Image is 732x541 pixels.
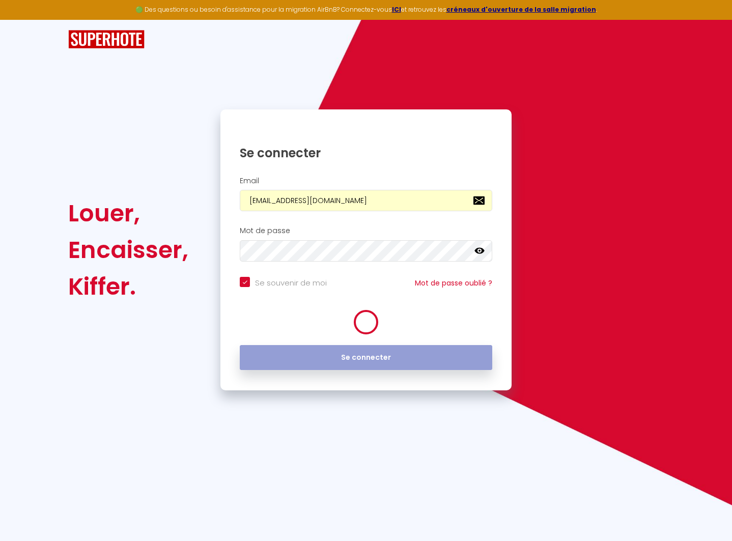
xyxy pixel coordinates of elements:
button: Se connecter [240,345,492,371]
a: ICI [392,5,401,14]
button: Ouvrir le widget de chat LiveChat [8,4,39,35]
h2: Email [240,177,492,185]
h2: Mot de passe [240,226,492,235]
input: Ton Email [240,190,492,211]
div: Kiffer. [68,268,188,305]
a: Mot de passe oublié ? [415,278,492,288]
div: Louer, [68,195,188,232]
div: Encaisser, [68,232,188,268]
h1: Se connecter [240,145,492,161]
img: SuperHote logo [68,30,145,49]
a: créneaux d'ouverture de la salle migration [446,5,596,14]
